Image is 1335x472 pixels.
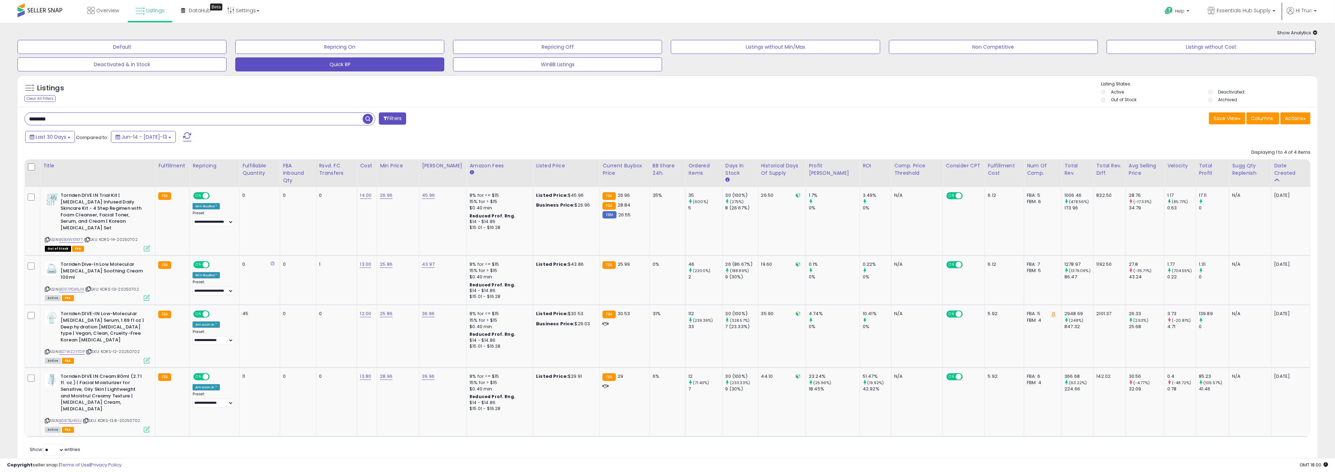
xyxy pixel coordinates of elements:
div: Fulfillable Quantity [242,162,277,177]
a: 13.00 [360,261,371,268]
span: Jun-14 - [DATE]-13 [121,133,167,140]
div: 0 [319,311,352,317]
small: (275%) [730,199,744,204]
div: Displaying 1 to 4 of 4 items [1251,149,1310,156]
a: Privacy Policy [91,461,121,468]
div: 25.68 [1129,324,1164,330]
div: Comp. Price Threshold [894,162,940,177]
span: OFF [962,262,973,268]
div: 26.50 [761,192,801,199]
small: (85.71%) [1172,199,1188,204]
div: 19.60 [761,261,801,268]
div: FBM: 4 [1027,317,1056,324]
div: 11 [242,373,274,380]
small: (239.39%) [693,318,713,323]
div: 0.4 [1167,373,1196,380]
div: 15% for > $15 [470,199,528,205]
div: Date Created [1274,162,1307,177]
div: 8% for <= $15 [470,311,528,317]
span: 29 [618,373,623,380]
span: All listings currently available for purchase on Amazon [45,295,61,301]
div: Num of Comp. [1027,162,1058,177]
div: 6.12 [988,261,1018,268]
div: 8 (26.67%) [725,205,758,211]
div: N/A [1232,261,1266,268]
button: Listings without Min/Max [671,40,880,54]
small: FBA [603,311,616,318]
div: 9 (30%) [725,274,758,280]
small: (248%) [1069,318,1083,323]
div: FBM: 4 [1027,380,1056,386]
b: Reduced Prof. Rng. [470,331,515,337]
div: 1278.97 [1064,261,1093,268]
div: FBA: 5 [1027,192,1056,199]
span: | SKU: KORS-14-20250702 [84,237,138,242]
button: Actions [1280,112,1310,124]
span: Columns [1251,115,1273,122]
span: Overview [96,7,119,14]
div: Total Rev. [1064,162,1090,177]
div: $0.40 min [470,274,528,280]
div: 4.74% [809,311,860,317]
div: $26.96 [536,202,594,208]
div: $14 - $14.86 [470,219,528,225]
b: Torriden Dive-In Low Molecular [MEDICAL_DATA] Soothing Cream 100ml [61,261,146,283]
a: 26.96 [380,192,392,199]
div: $0.40 min [470,205,528,211]
div: 0% [863,324,891,330]
a: 25.86 [380,310,392,317]
a: B08TBJ45XJ [59,418,82,424]
div: N/A [894,261,937,268]
a: Help [1159,1,1196,23]
span: ON [947,262,956,268]
div: Preset: [193,211,234,227]
b: Torriden DIVE-IN Low-Molecular [MEDICAL_DATA] Serum, 1.69 fl oz | Deep hydration [MEDICAL_DATA] t... [61,311,146,345]
div: 0.22% [863,261,891,268]
small: FBA [158,311,171,318]
div: Profit [PERSON_NAME] [809,162,857,177]
div: 23.24% [809,373,860,380]
div: 2 [688,274,722,280]
div: ASIN: [45,261,150,300]
div: 5 [688,205,722,211]
b: Listed Price: [536,261,568,268]
div: Total Rev. Diff. [1097,162,1123,177]
div: 3.73 [1167,311,1196,317]
div: 0 [242,192,274,199]
div: Preset: [193,280,234,296]
h5: Listings [37,83,64,93]
div: 0 [1199,274,1229,280]
img: 31iroIKCF1L._SL40_.jpg [45,373,59,387]
div: 1.31 [1199,261,1229,268]
div: Tooltip anchor [210,4,222,11]
div: N/A [1232,192,1266,199]
a: 43.97 [422,261,434,268]
div: 15% for > $15 [470,268,528,274]
small: FBA [603,202,616,210]
img: 41cIXvYGyHL._SL40_.jpg [45,192,59,206]
button: Repricing Off [453,40,662,54]
div: 0% [809,324,860,330]
a: Terms of Use [60,461,90,468]
button: Repricing On [235,40,444,54]
div: 0% [863,205,891,211]
div: 1006.46 [1064,192,1093,199]
div: 31% [653,311,680,317]
div: $14 - $14.86 [470,338,528,343]
a: 28.96 [380,373,392,380]
div: 1192.50 [1097,261,1120,268]
div: 30.56 [1129,373,1164,380]
span: OFF [209,311,220,317]
span: 28.84 [618,202,631,208]
div: 0 [319,373,352,380]
div: 26.33 [1129,311,1164,317]
small: (2.53%) [1133,318,1148,323]
div: 0% [863,274,891,280]
a: 25.86 [380,261,392,268]
small: FBA [158,373,171,381]
small: Amazon Fees. [470,169,474,176]
button: Columns [1246,112,1279,124]
div: $0.40 min [470,324,528,330]
span: ON [947,374,956,380]
div: ASIN: [45,373,150,432]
